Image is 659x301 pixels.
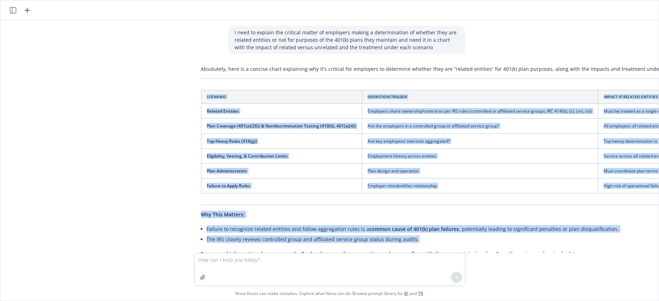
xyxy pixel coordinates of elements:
[207,123,356,129] span: Plan Coverage (401(a)(26)) & Nondiscrimination Testing (410(b), 401(a)(4))
[207,138,257,144] span: Top-Heavy Rules (416(g))
[207,108,239,114] span: Related Entities
[362,104,598,119] td: Employers share ownership/control as per IRS rules (controlled or affiliated service groups; IRC ...
[362,134,598,148] td: Are key employees’ interests aggregated?
[362,178,598,193] td: Employer misidentifies relationship
[362,119,598,134] td: Are the employers in a controlled group or affiliated service group?
[201,250,576,257] span: For general informational purposes only. For legal or compliance questions, please confirm with t...
[370,226,459,232] span: common cause of 401(k) plan failures
[405,290,409,296] a: BI
[418,290,424,296] a: TR
[362,163,598,178] td: Plan design and operation
[362,148,598,163] td: Employment history across entities
[207,168,247,174] span: Plan Administration
[368,94,407,99] span: Definition/Trigger
[207,94,226,99] span: Scenario
[207,183,251,189] span: Failure to Apply Rules
[3,286,656,301] span: Nova Assist can make mistakes. Explore what Nova can do: Browse prompt library for and
[201,211,245,218] span: Why This Matters:
[235,29,458,51] p: I need to explain the critical matter of employers making a determination of whether they are rel...
[207,153,288,159] span: Eligibility, Vesting, & Contribution Limits
[604,94,658,99] span: Impact if Related Entities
